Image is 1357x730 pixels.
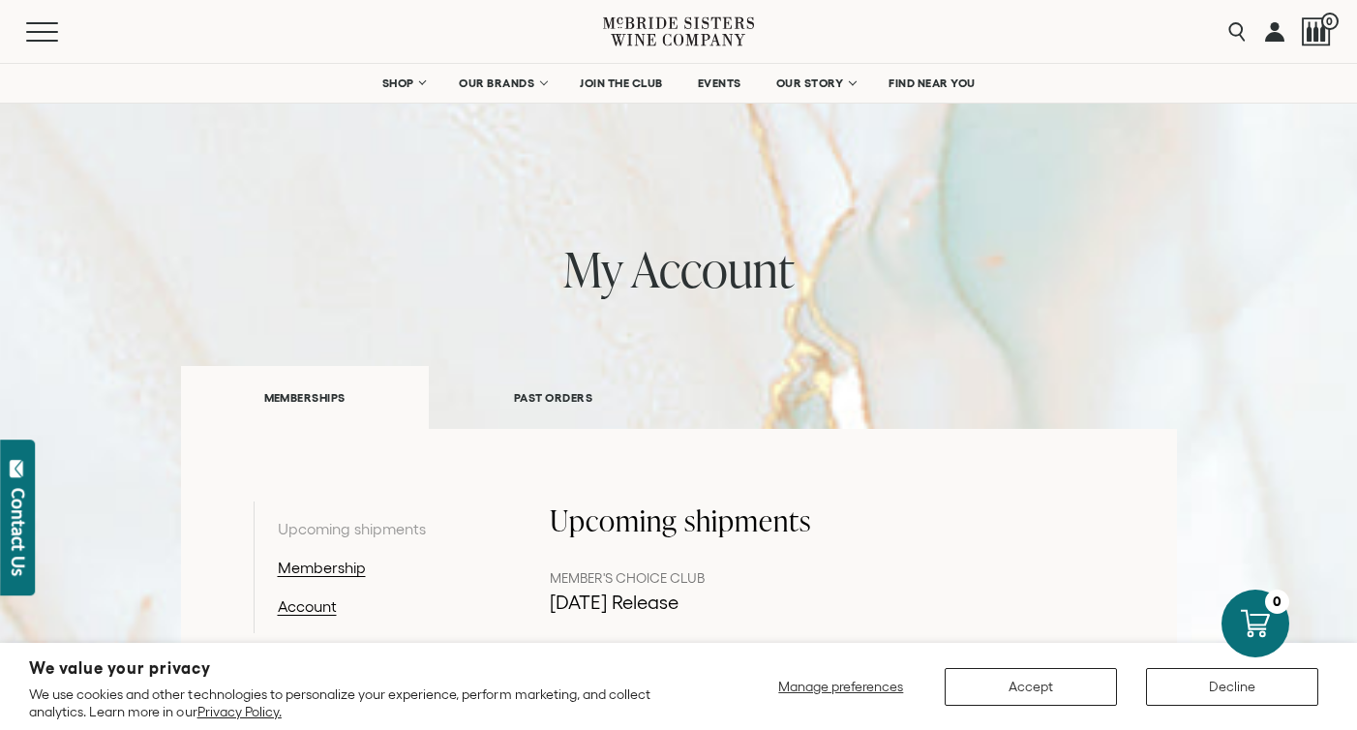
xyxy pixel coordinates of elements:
h2: We value your privacy [29,660,702,677]
span: 0 [1321,13,1339,30]
a: FIND NEAR YOU [876,64,988,103]
a: JOIN THE CLUB [567,64,676,103]
a: OUR BRANDS [446,64,558,103]
a: PAST ORDERS [429,364,678,431]
button: Mobile Menu Trigger [26,22,96,42]
button: Decline [1146,668,1318,706]
div: 0 [1265,590,1289,614]
span: OUR STORY [776,76,844,90]
span: OUR BRANDS [459,76,534,90]
a: OUR STORY [764,64,867,103]
p: We use cookies and other technologies to personalize your experience, perform marketing, and coll... [29,685,702,720]
button: Accept [945,668,1117,706]
span: JOIN THE CLUB [580,76,663,90]
span: SHOP [381,76,414,90]
span: FIND NEAR YOU [889,76,976,90]
a: EVENTS [685,64,754,103]
a: SHOP [369,64,437,103]
div: Contact Us [9,488,28,576]
h1: my account [181,242,1177,296]
span: Manage preferences [778,679,903,694]
span: EVENTS [698,76,741,90]
a: MEMBERSHIPS [181,366,429,429]
button: Manage preferences [767,668,916,706]
a: Privacy Policy. [197,704,282,719]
